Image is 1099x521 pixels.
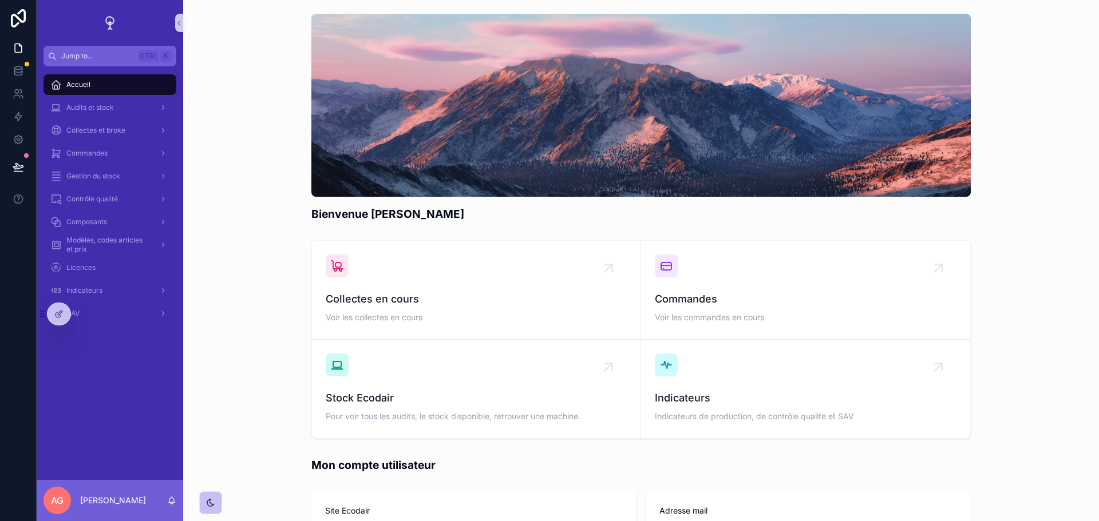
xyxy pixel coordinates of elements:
[655,291,956,307] span: Commandes
[66,286,102,295] span: Indicateurs
[312,241,641,340] a: Collectes en coursVoir les collectes en cours
[66,194,118,204] span: Contrôle qualité
[66,149,108,158] span: Commandes
[61,51,134,61] span: Jump to...
[66,126,125,135] span: Collectes et broke
[101,14,119,32] img: App logo
[44,212,176,232] a: Composants
[44,120,176,141] a: Collectes et broke
[37,66,183,339] div: scrollable content
[326,411,627,422] span: Pour voir tous les audits, le stock disponible, retrouver une machine.
[326,291,627,307] span: Collectes en cours
[44,234,176,255] a: Modèles, codes articles et prix
[66,80,90,89] span: Accueil
[44,166,176,186] a: Gestion du stock
[161,51,171,61] span: K
[326,390,627,406] span: Stock Ecodair
[44,74,176,95] a: Accueil
[66,263,96,272] span: Licences
[66,172,120,181] span: Gestion du stock
[311,206,464,222] h1: Bienvenue [PERSON_NAME]
[139,50,159,62] span: Ctrl
[655,390,956,406] span: Indicateurs
[66,309,80,318] span: SAV
[44,143,176,164] a: Commandes
[44,97,176,118] a: Audits et stock
[66,236,150,254] span: Modèles, codes articles et prix
[80,495,146,506] p: [PERSON_NAME]
[325,505,623,516] span: Site Ecodair
[44,257,176,278] a: Licences
[66,217,107,226] span: Composants
[66,103,114,112] span: Audits et stock
[326,312,627,323] span: Voir les collectes en cours
[44,189,176,209] a: Contrôle qualité
[641,241,970,340] a: CommandesVoir les commandes en cours
[659,505,957,516] span: Adresse mail
[312,340,641,438] a: Stock EcodairPour voir tous les audits, le stock disponible, retrouver une machine.
[311,457,436,473] h1: Mon compte utilisateur
[44,46,176,66] button: Jump to...CtrlK
[641,340,970,438] a: IndicateursIndicateurs de production, de contrôle qualité et SAV
[51,494,64,507] span: AG
[44,303,176,324] a: SAV
[44,280,176,301] a: Indicateurs
[655,312,956,323] span: Voir les commandes en cours
[655,411,956,422] span: Indicateurs de production, de contrôle qualité et SAV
